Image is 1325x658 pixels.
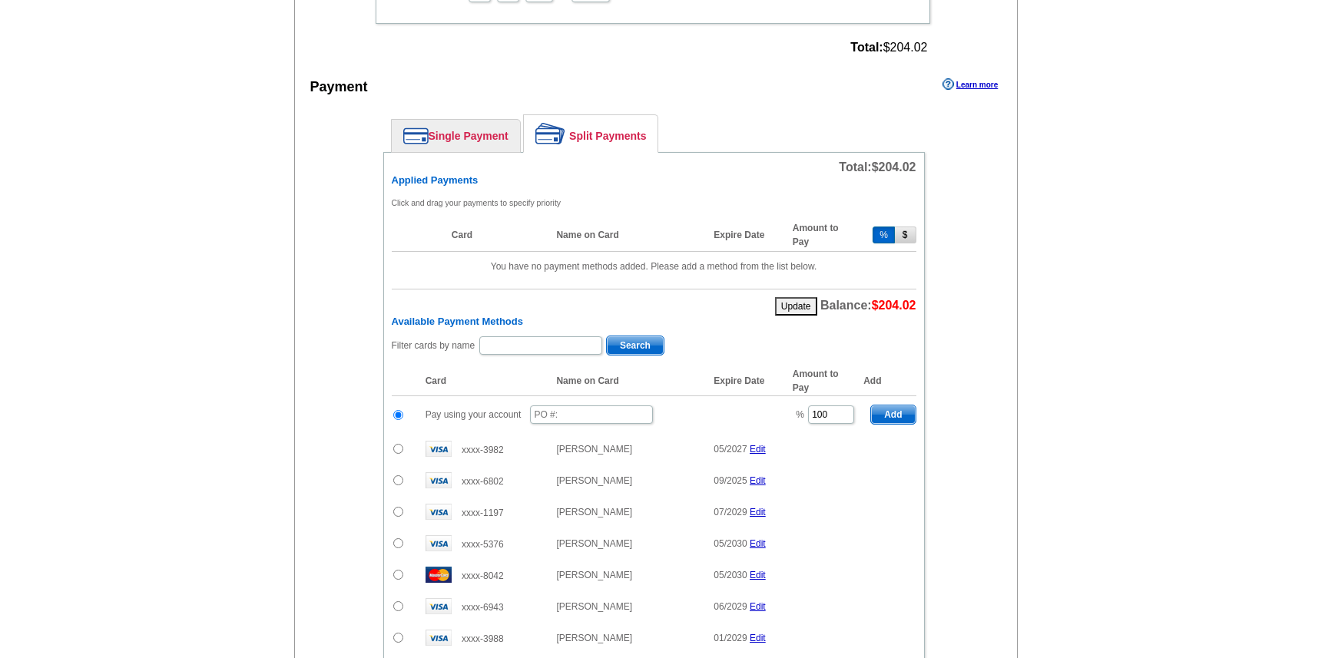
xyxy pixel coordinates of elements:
[872,160,916,174] span: $204.02
[870,405,916,425] button: Add
[556,475,632,486] span: [PERSON_NAME]
[785,366,863,396] th: Amount to Pay
[556,633,632,643] span: [PERSON_NAME]
[863,366,916,396] th: Add
[556,538,632,549] span: [PERSON_NAME]
[750,570,766,580] a: Edit
[606,336,664,355] button: Search
[462,633,504,644] span: xxxx-3988
[850,41,927,55] span: $204.02
[426,630,452,646] img: visa.gif
[444,219,549,252] th: Card
[839,160,916,174] span: Total:
[462,602,504,613] span: xxxx-6943
[462,570,504,581] span: xxxx-8042
[607,336,664,355] span: Search
[714,444,747,455] span: 05/2027
[524,115,658,152] a: Split Payments
[556,444,632,455] span: [PERSON_NAME]
[426,472,452,488] img: visa.gif
[820,299,916,312] span: Balance:
[392,251,916,281] td: You have no payment methods added. Please add a method from the list below.
[872,299,916,312] span: $204.02
[426,535,452,551] img: visa.gif
[462,476,504,487] span: xxxx-6802
[548,219,706,252] th: Name on Card
[714,633,747,643] span: 01/2029
[750,633,766,643] a: Edit
[426,441,452,457] img: visa.gif
[1018,301,1325,658] iframe: LiveChat chat widget
[556,570,632,580] span: [PERSON_NAME]
[750,538,766,549] a: Edit
[714,601,747,612] span: 06/2029
[462,445,504,455] span: xxxx-3982
[530,405,653,424] input: PO #:
[426,504,452,520] img: visa.gif
[392,174,916,187] h6: Applied Payments
[392,196,916,210] p: Click and drag your payments to specify priority
[750,475,766,486] a: Edit
[426,409,522,420] span: Pay using your account
[426,567,452,583] img: mast.gif
[548,366,706,396] th: Name on Card
[895,226,916,243] button: $
[750,601,766,612] a: Edit
[462,539,504,550] span: xxxx-5376
[706,366,784,396] th: Expire Date
[556,507,632,517] span: [PERSON_NAME]
[850,41,883,54] strong: Total:
[556,601,632,612] span: [PERSON_NAME]
[535,123,565,144] img: split-payment.png
[418,366,549,396] th: Card
[714,538,747,549] span: 05/2030
[310,77,368,98] div: Payment
[873,226,895,243] button: %
[785,219,863,252] th: Amount to Pay
[750,507,766,517] a: Edit
[750,444,766,455] a: Edit
[714,570,747,580] span: 05/2030
[775,297,817,316] button: Update
[403,127,429,144] img: single-payment.png
[706,219,784,252] th: Expire Date
[942,78,998,91] a: Learn more
[462,508,504,518] span: xxxx-1197
[714,475,747,486] span: 09/2025
[796,409,804,420] span: %
[426,598,452,614] img: visa.gif
[392,120,520,152] a: Single Payment
[714,507,747,517] span: 07/2029
[871,405,915,424] span: Add
[392,339,475,352] label: Filter cards by name
[392,316,916,328] h6: Available Payment Methods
